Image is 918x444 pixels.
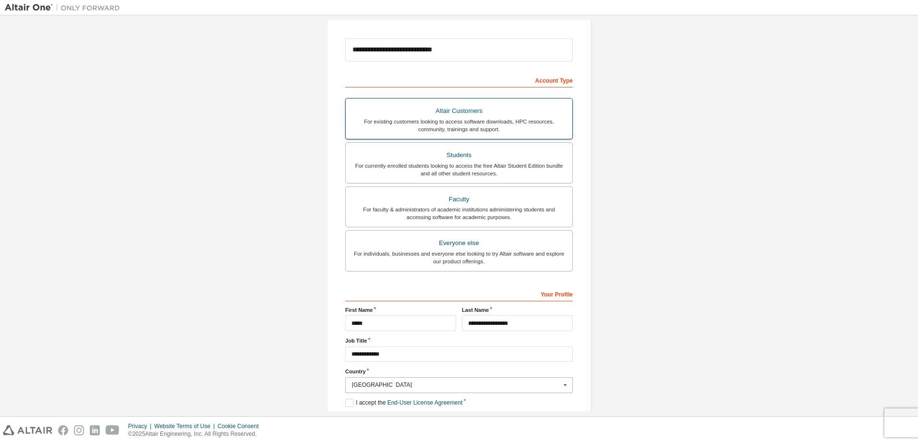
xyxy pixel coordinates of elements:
[58,425,68,435] img: facebook.svg
[128,422,154,430] div: Privacy
[387,399,463,406] a: End-User License Agreement
[351,193,567,206] div: Faculty
[351,118,567,133] div: For existing customers looking to access software downloads, HPC resources, community, trainings ...
[106,425,120,435] img: youtube.svg
[5,3,125,12] img: Altair One
[351,206,567,221] div: For faculty & administrators of academic institutions administering students and accessing softwa...
[345,306,456,314] label: First Name
[345,72,573,87] div: Account Type
[90,425,100,435] img: linkedin.svg
[352,382,561,388] div: [GEOGRAPHIC_DATA]
[351,236,567,250] div: Everyone else
[345,337,573,345] label: Job Title
[74,425,84,435] img: instagram.svg
[128,430,265,438] p: © 2025 Altair Engineering, Inc. All Rights Reserved.
[345,286,573,301] div: Your Profile
[351,162,567,177] div: For currently enrolled students looking to access the free Altair Student Edition bundle and all ...
[217,422,264,430] div: Cookie Consent
[3,425,52,435] img: altair_logo.svg
[351,250,567,265] div: For individuals, businesses and everyone else looking to try Altair software and explore our prod...
[154,422,217,430] div: Website Terms of Use
[351,104,567,118] div: Altair Customers
[462,306,573,314] label: Last Name
[351,148,567,162] div: Students
[345,368,573,375] label: Country
[345,399,462,407] label: I accept the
